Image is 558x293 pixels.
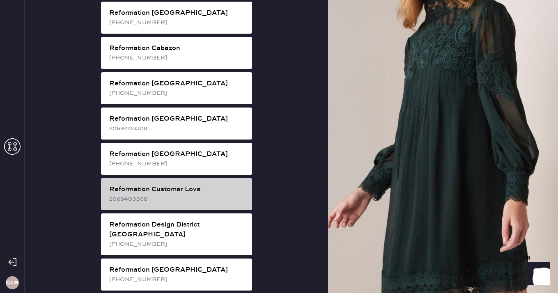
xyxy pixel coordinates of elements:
iframe: Front Chat [519,256,554,291]
div: 2069403308 [109,124,246,133]
div: [PHONE_NUMBER] [109,159,246,168]
div: Reformation [GEOGRAPHIC_DATA] [109,149,246,159]
div: 2069403308 [109,195,246,204]
div: [PHONE_NUMBER] [109,89,246,98]
div: Reformation [GEOGRAPHIC_DATA] [109,265,246,275]
div: [PHONE_NUMBER] [109,53,246,62]
div: [PHONE_NUMBER] [109,240,246,249]
div: Reformation [GEOGRAPHIC_DATA] [109,8,246,18]
div: Reformation Customer Love [109,185,246,195]
h3: CLR [6,280,18,286]
div: Reformation [GEOGRAPHIC_DATA] [109,114,246,124]
div: [PHONE_NUMBER] [109,18,246,27]
div: [PHONE_NUMBER] [109,275,246,284]
div: Reformation [GEOGRAPHIC_DATA] [109,79,246,89]
div: Reformation Design District [GEOGRAPHIC_DATA] [109,220,246,240]
div: Reformation Cabazon [109,43,246,53]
